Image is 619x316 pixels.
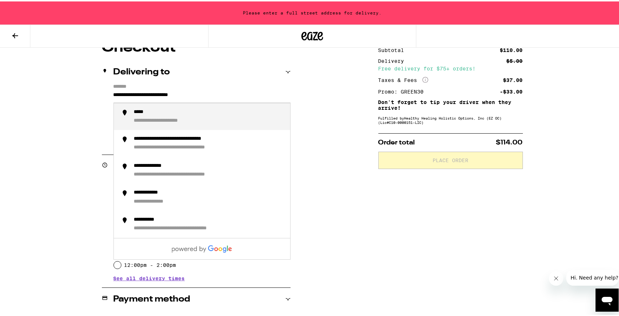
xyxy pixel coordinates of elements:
div: Promo: GREEN30 [378,88,429,93]
div: $37.00 [503,76,523,81]
button: See all delivery times [113,274,185,280]
div: $110.00 [500,46,523,51]
h2: Delivering to [113,66,170,75]
span: $114.00 [496,138,523,144]
div: Taxes & Fees [378,75,428,82]
h1: Checkout [102,39,291,53]
iframe: Message from company [566,268,619,284]
label: 12:00pm - 2:00pm [124,261,176,267]
span: Order total [378,138,415,144]
iframe: Close message [549,270,563,284]
button: Place Order [378,150,523,168]
span: Place Order [433,156,468,161]
div: Fulfilled by Healthy Healing Holistic Options, Inc (EZ OC) (Lic# C10-0000151-LIC ) [378,114,523,123]
iframe: Button to launch messaging window [596,287,619,310]
h2: Payment method [113,294,190,302]
div: Subtotal [378,46,409,51]
div: $5.00 [507,57,523,62]
div: Delivery [378,57,409,62]
div: Free delivery for $75+ orders! [378,65,523,70]
p: Don't forget to tip your driver when they arrive! [378,98,523,109]
div: -$33.00 [500,88,523,93]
